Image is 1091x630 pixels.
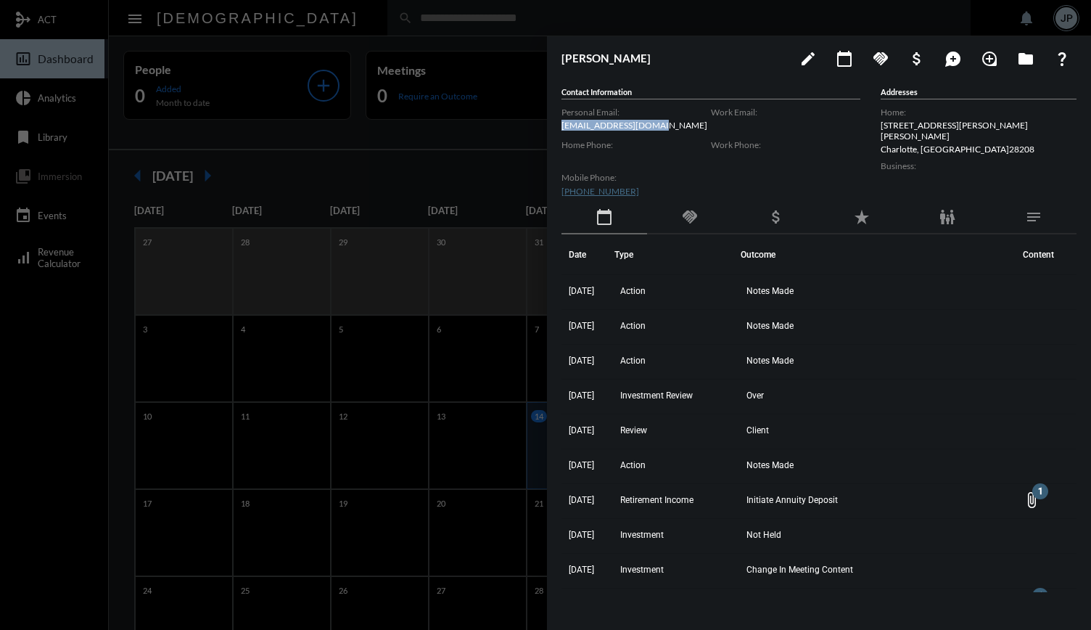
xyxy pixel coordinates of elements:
button: Add Commitment [866,44,895,73]
mat-icon: edit [799,50,817,67]
span: Investment [620,530,664,540]
label: Mobile Phone: [561,172,711,183]
label: Work Email: [711,107,860,118]
button: Add Mention [939,44,968,73]
p: [STREET_ADDRESS][PERSON_NAME][PERSON_NAME] [881,120,1076,142]
label: Home Phone: [561,139,711,150]
span: Investment Review [620,390,693,401]
span: [DATE] [569,425,594,435]
label: Business: [881,160,1076,171]
mat-icon: handshake [872,50,889,67]
mat-icon: maps_ugc [944,50,962,67]
span: Not Held [746,530,781,540]
label: Work Phone: [711,139,860,150]
th: Date [561,234,614,275]
button: Add meeting [830,44,859,73]
span: Notes Made [746,460,794,470]
span: Review [620,425,647,435]
mat-icon: notes [1025,208,1042,226]
span: Notes Made [746,356,794,366]
mat-icon: calendar_today [836,50,853,67]
span: Change In Meeting Content [746,565,853,575]
mat-icon: loupe [981,50,998,67]
p: Charlotte , [GEOGRAPHIC_DATA] 28208 [881,144,1076,155]
th: Content [1016,234,1076,275]
h5: Contact Information [561,87,860,99]
th: Outcome [741,234,1016,275]
span: [DATE] [569,390,594,401]
span: Notes Made [746,286,794,296]
mat-icon: family_restroom [939,208,956,226]
span: Client [746,425,769,435]
button: What If? [1047,44,1076,73]
mat-icon: attach_money [908,50,926,67]
span: Action [620,286,646,296]
button: Add Business [902,44,931,73]
span: [DATE] [569,495,594,505]
label: Personal Email: [561,107,711,118]
mat-icon: star_rate [853,208,870,226]
span: Retirement Income [620,495,693,505]
h3: [PERSON_NAME] [561,52,786,65]
span: [DATE] [569,565,594,575]
span: Initiate Annuity Deposit [746,495,838,505]
span: [DATE] [569,460,594,470]
mat-icon: question_mark [1053,50,1071,67]
mat-icon: folder [1017,50,1034,67]
span: Investment [620,565,664,575]
span: [DATE] [569,356,594,366]
a: [PHONE_NUMBER] [561,186,639,197]
span: [DATE] [569,530,594,540]
button: edit person [794,44,823,73]
p: [EMAIL_ADDRESS][DOMAIN_NAME] [561,120,711,131]
mat-icon: Open Content List [1023,491,1040,509]
th: Type [614,234,741,275]
span: Notes Made [746,321,794,331]
span: Action [620,460,646,470]
button: Archives [1011,44,1040,73]
mat-icon: calendar_today [596,208,613,226]
h5: Addresses [881,87,1076,99]
span: Action [620,321,646,331]
span: Action [620,356,646,366]
span: [DATE] [569,321,594,331]
span: [DATE] [569,286,594,296]
mat-icon: handshake [681,208,699,226]
button: Add Introduction [975,44,1004,73]
span: Over [746,390,764,401]
mat-icon: attach_money [767,208,785,226]
label: Home: [881,107,1076,118]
